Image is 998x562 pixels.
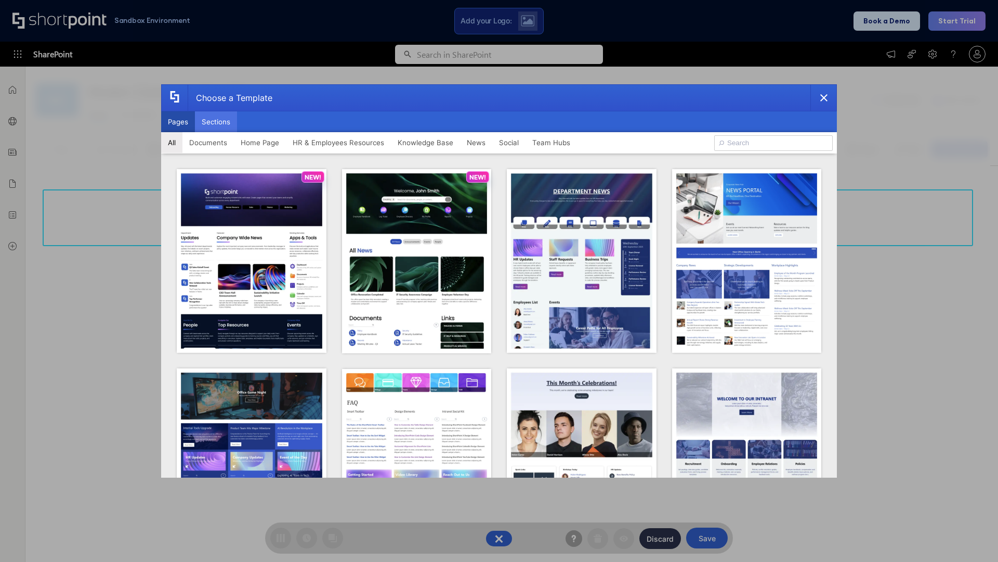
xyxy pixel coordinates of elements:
button: Home Page [234,132,286,153]
button: Documents [182,132,234,153]
button: Social [492,132,526,153]
iframe: Chat Widget [946,512,998,562]
div: template selector [161,84,837,478]
button: Pages [161,111,195,132]
button: All [161,132,182,153]
div: Choose a Template [188,85,272,111]
button: Knowledge Base [391,132,460,153]
p: NEW! [469,173,486,181]
input: Search [714,135,833,151]
button: HR & Employees Resources [286,132,391,153]
button: Sections [195,111,237,132]
button: News [460,132,492,153]
p: NEW! [305,173,321,181]
button: Team Hubs [526,132,577,153]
